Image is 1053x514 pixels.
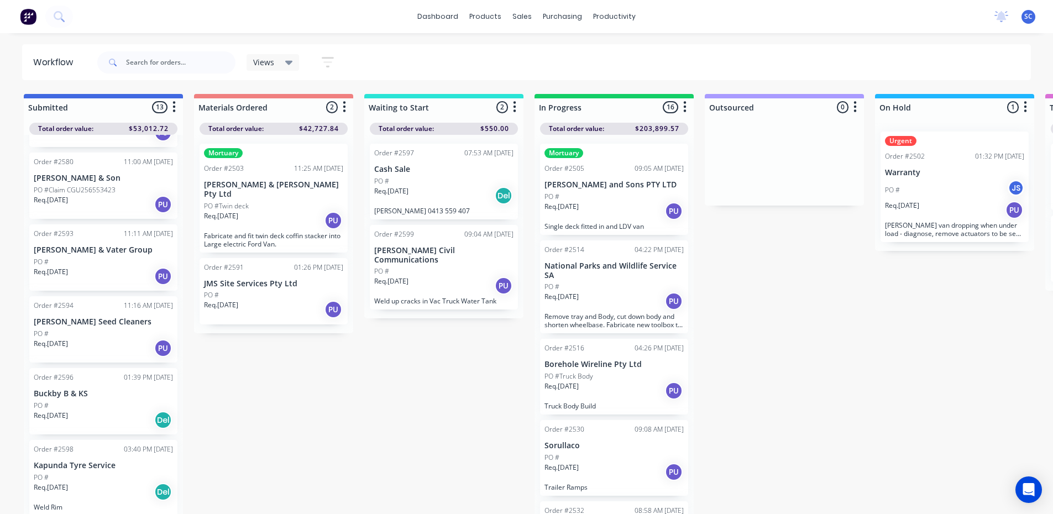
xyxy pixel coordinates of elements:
[665,382,683,400] div: PU
[34,317,173,327] p: [PERSON_NAME] Seed Cleaners
[124,301,173,311] div: 11:16 AM [DATE]
[29,224,177,291] div: Order #259311:11 AM [DATE][PERSON_NAME] & Vater GroupPO #Req.[DATE]PU
[374,148,414,158] div: Order #2597
[34,157,74,167] div: Order #2580
[544,282,559,292] p: PO #
[885,151,925,161] div: Order #2502
[374,246,514,265] p: [PERSON_NAME] Civil Communications
[464,148,514,158] div: 07:53 AM [DATE]
[544,245,584,255] div: Order #2514
[374,176,389,186] p: PO #
[204,148,243,158] div: Mortuary
[540,240,688,334] div: Order #251404:22 PM [DATE]National Parks and Wildlife Service SAPO #Req.[DATE]PURemove tray and B...
[204,180,343,199] p: [PERSON_NAME] & [PERSON_NAME] Pty Ltd
[540,144,688,235] div: MortuaryOrder #250509:05 AM [DATE][PERSON_NAME] and Sons PTY LTDPO #Req.[DATE]PUSingle deck fitte...
[544,202,579,212] p: Req. [DATE]
[200,144,348,253] div: MortuaryOrder #250311:25 AM [DATE][PERSON_NAME] & [PERSON_NAME] Pty LtdPO #Twin deckReq.[DATE]PUF...
[370,144,518,219] div: Order #259707:53 AM [DATE]Cash SalePO #Req.[DATE]Del[PERSON_NAME] 0413 559 407
[544,192,559,202] p: PO #
[204,164,244,174] div: Order #2503
[294,263,343,272] div: 01:26 PM [DATE]
[544,371,593,381] p: PO #Truck Body
[588,8,641,25] div: productivity
[154,339,172,357] div: PU
[34,503,173,511] p: Weld Rim
[204,211,238,221] p: Req. [DATE]
[544,292,579,302] p: Req. [DATE]
[885,185,900,195] p: PO #
[324,212,342,229] div: PU
[544,261,684,280] p: National Parks and Wildlife Service SA
[154,268,172,285] div: PU
[635,164,684,174] div: 09:05 AM [DATE]
[204,290,219,300] p: PO #
[124,444,173,454] div: 03:40 PM [DATE]
[540,339,688,415] div: Order #251604:26 PM [DATE]Borehole Wireline Pty LtdPO #Truck BodyReq.[DATE]PUTruck Body Build
[885,136,916,146] div: Urgent
[1024,12,1033,22] span: SC
[544,343,584,353] div: Order #2516
[324,301,342,318] div: PU
[665,463,683,481] div: PU
[33,56,78,69] div: Workflow
[34,389,173,398] p: Buckby B & KS
[34,473,49,482] p: PO #
[374,276,408,286] p: Req. [DATE]
[374,207,514,215] p: [PERSON_NAME] 0413 559 407
[370,225,518,310] div: Order #259909:04 AM [DATE][PERSON_NAME] Civil CommunicationsPO #Req.[DATE]PUWeld up cracks in Vac...
[204,300,238,310] p: Req. [DATE]
[374,165,514,174] p: Cash Sale
[204,279,343,289] p: JMS Site Services Pty Ltd
[29,296,177,363] div: Order #259411:16 AM [DATE][PERSON_NAME] Seed CleanersPO #Req.[DATE]PU
[374,266,389,276] p: PO #
[412,8,464,25] a: dashboard
[1005,201,1023,219] div: PU
[38,124,93,134] span: Total order value:
[34,301,74,311] div: Order #2594
[34,245,173,255] p: [PERSON_NAME] & Vater Group
[549,124,604,134] span: Total order value:
[124,229,173,239] div: 11:11 AM [DATE]
[544,424,584,434] div: Order #2530
[374,186,408,196] p: Req. [DATE]
[635,124,679,134] span: $203,899.57
[544,164,584,174] div: Order #2505
[544,453,559,463] p: PO #
[34,444,74,454] div: Order #2598
[374,297,514,305] p: Weld up cracks in Vac Truck Water Tank
[34,185,116,195] p: PO #Claim CGU256553423
[885,221,1024,238] p: [PERSON_NAME] van dropping when under load - diagnose, remove actuators to be sent away for repai...
[480,124,509,134] span: $550.00
[154,196,172,213] div: PU
[544,312,684,329] p: Remove tray and Body, cut down body and shorten wheelbase. Fabricate new toolbox to fit on tray t...
[204,201,249,211] p: PO #Twin deck
[540,420,688,496] div: Order #253009:08 AM [DATE]SorullacoPO #Req.[DATE]PUTrailer Ramps
[29,368,177,434] div: Order #259601:39 PM [DATE]Buckby B & KSPO #Req.[DATE]Del
[495,277,512,295] div: PU
[34,174,173,183] p: [PERSON_NAME] & Son
[154,411,172,429] div: Del
[464,8,507,25] div: products
[34,267,68,277] p: Req. [DATE]
[507,8,537,25] div: sales
[885,168,1024,177] p: Warranty
[665,292,683,310] div: PU
[544,222,684,230] p: Single deck fitted in and LDV van
[1015,476,1042,503] div: Open Intercom Messenger
[544,441,684,450] p: Sorullaco
[1008,180,1024,196] div: JS
[34,411,68,421] p: Req. [DATE]
[635,245,684,255] div: 04:22 PM [DATE]
[975,151,1024,161] div: 01:32 PM [DATE]
[34,329,49,339] p: PO #
[34,195,68,205] p: Req. [DATE]
[294,164,343,174] div: 11:25 AM [DATE]
[544,463,579,473] p: Req. [DATE]
[126,51,235,74] input: Search for orders...
[299,124,339,134] span: $42,727.84
[20,8,36,25] img: Factory
[464,229,514,239] div: 09:04 AM [DATE]
[204,232,343,248] p: Fabricate and fit twin deck coffin stacker into Large electric Ford Van.
[34,257,49,267] p: PO #
[495,187,512,204] div: Del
